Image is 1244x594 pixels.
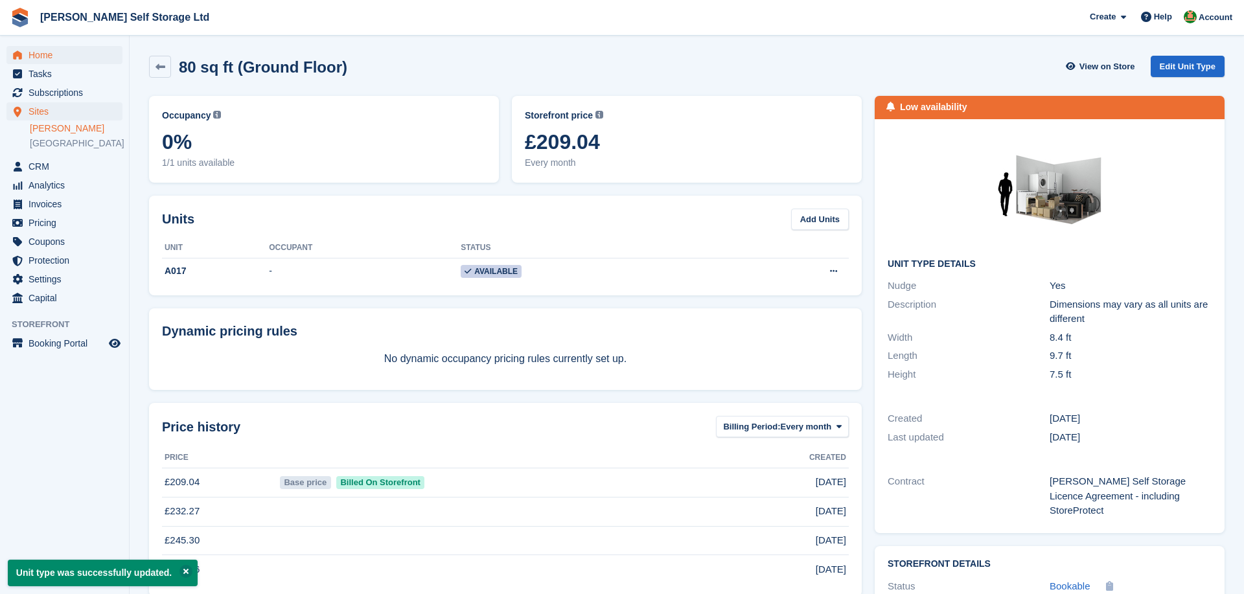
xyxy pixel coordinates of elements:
span: Storefront [12,318,129,331]
div: Nudge [888,279,1050,293]
a: menu [6,334,122,352]
div: Status [888,579,1050,594]
a: menu [6,214,122,232]
div: Description [888,297,1050,326]
div: [PERSON_NAME] Self Storage Licence Agreement - including StoreProtect [1050,474,1212,518]
a: Bookable [1050,579,1090,594]
a: menu [6,176,122,194]
span: Protection [29,251,106,269]
span: Base price [280,476,331,489]
span: [DATE] [816,562,846,577]
span: View on Store [1079,60,1135,73]
div: A017 [162,264,269,278]
a: menu [6,84,122,102]
span: Booking Portal [29,334,106,352]
span: 1/1 units available [162,156,486,170]
img: 75-sqft-unit.jpg [952,132,1147,249]
td: - [269,258,461,285]
a: Edit Unit Type [1151,56,1225,77]
div: Created [888,411,1050,426]
span: £209.04 [525,130,849,154]
td: £272.56 [162,555,277,584]
div: Height [888,367,1050,382]
a: View on Store [1065,56,1140,77]
a: Preview store [107,336,122,351]
th: Status [461,238,729,258]
span: Price history [162,417,240,437]
a: menu [6,251,122,269]
th: Unit [162,238,269,258]
span: Bookable [1050,580,1090,591]
span: Every month [525,156,849,170]
a: Add Units [791,209,849,230]
span: Create [1090,10,1116,23]
h2: 80 sq ft (Ground Floor) [179,58,347,76]
span: Billing Period: [723,420,780,433]
a: [PERSON_NAME] Self Storage Ltd [35,6,214,28]
a: [GEOGRAPHIC_DATA] [30,137,122,150]
span: Account [1199,11,1232,24]
span: [DATE] [816,475,846,490]
a: menu [6,195,122,213]
div: Low availability [900,100,967,114]
span: Every month [781,420,832,433]
span: Home [29,46,106,64]
a: [PERSON_NAME] [30,122,122,135]
th: Occupant [269,238,461,258]
span: Help [1154,10,1172,23]
span: Invoices [29,195,106,213]
img: icon-info-grey-7440780725fd019a000dd9b08b2336e03edf1995a4989e88bcd33f0948082b44.svg [213,111,221,119]
p: No dynamic occupancy pricing rules currently set up. [162,351,849,367]
span: Pricing [29,214,106,232]
a: menu [6,102,122,120]
span: Sites [29,102,106,120]
div: Width [888,330,1050,345]
span: Analytics [29,176,106,194]
span: 0% [162,130,486,154]
span: Capital [29,289,106,307]
span: Tasks [29,65,106,83]
div: Last updated [888,430,1050,445]
div: Yes [1050,279,1212,293]
h2: Units [162,209,194,229]
div: 9.7 ft [1050,348,1212,363]
h2: Storefront Details [888,559,1212,569]
th: Price [162,448,277,468]
span: [DATE] [816,533,846,548]
span: Billed On Storefront [336,476,425,489]
div: [DATE] [1050,430,1212,445]
div: Length [888,348,1050,363]
div: Dynamic pricing rules [162,321,849,341]
a: menu [6,157,122,176]
td: £245.30 [162,526,277,555]
span: Occupancy [162,109,211,122]
span: Subscriptions [29,84,106,102]
img: stora-icon-8386f47178a22dfd0bd8f6a31ec36ba5ce8667c1dd55bd0f319d3a0aa187defe.svg [10,8,30,27]
a: menu [6,65,122,83]
div: Dimensions may vary as all units are different [1050,297,1212,326]
a: menu [6,270,122,288]
td: £209.04 [162,468,277,497]
a: menu [6,46,122,64]
a: menu [6,233,122,251]
span: Created [809,451,846,463]
div: [DATE] [1050,411,1212,426]
div: 7.5 ft [1050,367,1212,382]
p: Unit type was successfully updated. [8,560,198,586]
span: Coupons [29,233,106,251]
span: CRM [29,157,106,176]
span: [DATE] [816,504,846,519]
img: Joshua Wild [1184,10,1197,23]
span: Settings [29,270,106,288]
img: icon-info-grey-7440780725fd019a000dd9b08b2336e03edf1995a4989e88bcd33f0948082b44.svg [595,111,603,119]
span: Available [461,265,522,278]
h2: Unit Type details [888,259,1212,269]
div: Contract [888,474,1050,518]
td: £232.27 [162,497,277,526]
a: menu [6,289,122,307]
span: Storefront price [525,109,593,122]
div: 8.4 ft [1050,330,1212,345]
button: Billing Period: Every month [716,416,849,437]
